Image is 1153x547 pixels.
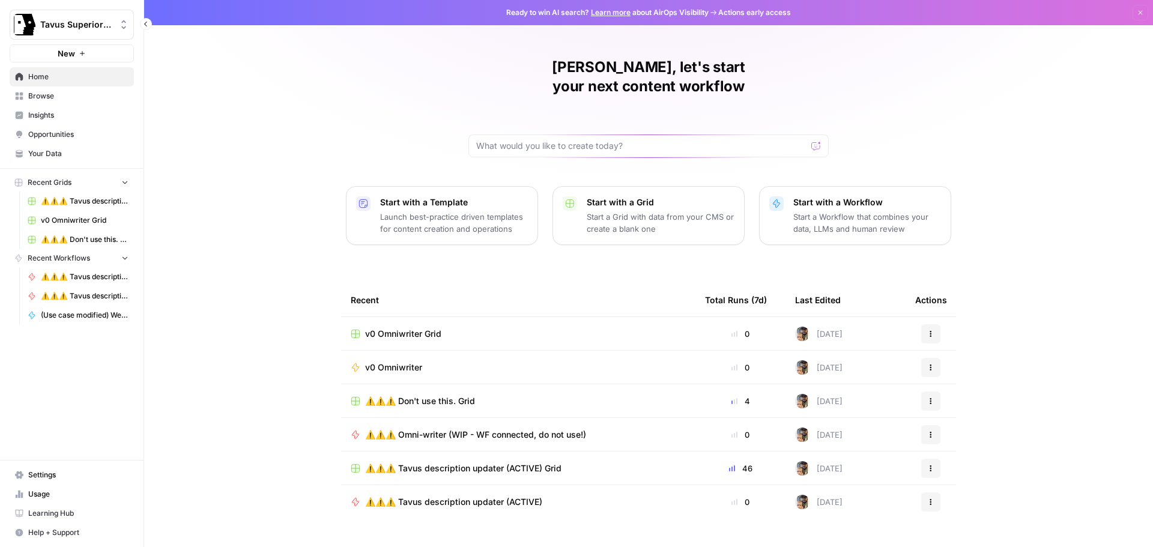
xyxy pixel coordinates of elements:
div: 0 [705,496,776,508]
a: Opportunities [10,125,134,144]
span: (Use case modified) Webflow Mini blog writer v4 (1.2k-2k words) [41,310,129,321]
div: Actions [915,283,947,316]
input: What would you like to create today? [476,140,806,152]
div: 0 [705,328,776,340]
div: Recent [351,283,686,316]
div: 0 [705,429,776,441]
p: Start a Workflow that combines your data, LLMs and human review [793,211,941,235]
a: ⚠️⚠️⚠️ Tavus description updater (ACTIVE) Grid [22,192,134,211]
a: Usage [10,485,134,504]
button: Start with a WorkflowStart a Workflow that combines your data, LLMs and human review [759,186,951,245]
button: Help + Support [10,523,134,542]
button: New [10,44,134,62]
span: New [58,47,75,59]
div: [DATE] [795,428,843,442]
div: [DATE] [795,360,843,375]
span: ⚠️⚠️⚠️ Tavus description updater (ACTIVE) Grid [41,196,129,207]
a: ⚠️⚠️⚠️ Tavus description updater (ACTIVE) [351,496,686,508]
img: 75men5xajoha24slrmvs4mz46cue [795,394,810,408]
button: Start with a GridStart a Grid with data from your CMS or create a blank one [552,186,745,245]
span: Recent Workflows [28,253,90,264]
a: Browse [10,86,134,106]
span: Browse [28,91,129,101]
div: [DATE] [795,495,843,509]
span: ⚠️⚠️⚠️ Tavus description updater (ACTIVE) [41,291,129,301]
a: v0 Omniwriter Grid [22,211,134,230]
div: Total Runs (7d) [705,283,767,316]
span: v0 Omniwriter Grid [41,215,129,226]
span: Recent Grids [28,177,71,188]
span: ⚠️⚠️⚠️ Tavus description updater WIP [41,271,129,282]
div: [DATE] [795,394,843,408]
a: Insights [10,106,134,125]
div: Last Edited [795,283,841,316]
p: Start with a Workflow [793,196,941,208]
span: Help + Support [28,527,129,538]
button: Recent Grids [10,174,134,192]
a: ⚠️⚠️⚠️ Tavus description updater (ACTIVE) [22,286,134,306]
span: Learning Hub [28,508,129,519]
p: Start with a Grid [587,196,734,208]
a: Settings [10,465,134,485]
span: Settings [28,470,129,480]
a: Learning Hub [10,504,134,523]
span: ⚠️⚠️⚠️ Omni-writer (WIP - WF connected, do not use!) [365,429,586,441]
a: Learn more [591,8,631,17]
span: ⚠️⚠️⚠️ Tavus description updater (ACTIVE) [365,496,542,508]
a: v0 Omniwriter [351,361,686,373]
a: ⚠️⚠️⚠️ Don't use this. Grid [351,395,686,407]
p: Launch best-practice driven templates for content creation and operations [380,211,528,235]
a: Home [10,67,134,86]
a: v0 Omniwriter Grid [351,328,686,340]
p: Start with a Template [380,196,528,208]
img: 75men5xajoha24slrmvs4mz46cue [795,495,810,509]
span: ⚠️⚠️⚠️ Don't use this. Grid [365,395,475,407]
span: Ready to win AI search? about AirOps Visibility [506,7,709,18]
a: ⚠️⚠️⚠️ Omni-writer (WIP - WF connected, do not use!) [351,429,686,441]
h1: [PERSON_NAME], let's start your next content workflow [468,58,829,96]
a: Your Data [10,144,134,163]
div: [DATE] [795,461,843,476]
a: ⚠️⚠️⚠️ Tavus description updater WIP [22,267,134,286]
img: 75men5xajoha24slrmvs4mz46cue [795,327,810,341]
div: 4 [705,395,776,407]
span: Your Data [28,148,129,159]
span: Usage [28,489,129,500]
span: ⚠️⚠️⚠️ Don't use this. Grid [41,234,129,245]
span: ⚠️⚠️⚠️ Tavus description updater (ACTIVE) Grid [365,462,561,474]
p: Start a Grid with data from your CMS or create a blank one [587,211,734,235]
div: [DATE] [795,327,843,341]
span: Tavus Superiority [40,19,113,31]
button: Workspace: Tavus Superiority [10,10,134,40]
div: 0 [705,361,776,373]
button: Start with a TemplateLaunch best-practice driven templates for content creation and operations [346,186,538,245]
span: v0 Omniwriter Grid [365,328,441,340]
span: Opportunities [28,129,129,140]
div: 46 [705,462,776,474]
a: ⚠️⚠️⚠️ Don't use this. Grid [22,230,134,249]
span: Home [28,71,129,82]
img: 75men5xajoha24slrmvs4mz46cue [795,428,810,442]
span: v0 Omniwriter [365,361,422,373]
img: 75men5xajoha24slrmvs4mz46cue [795,360,810,375]
span: Insights [28,110,129,121]
a: (Use case modified) Webflow Mini blog writer v4 (1.2k-2k words) [22,306,134,325]
img: Tavus Superiority Logo [14,14,35,35]
button: Recent Workflows [10,249,134,267]
span: Actions early access [718,7,791,18]
a: ⚠️⚠️⚠️ Tavus description updater (ACTIVE) Grid [351,462,686,474]
img: 75men5xajoha24slrmvs4mz46cue [795,461,810,476]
